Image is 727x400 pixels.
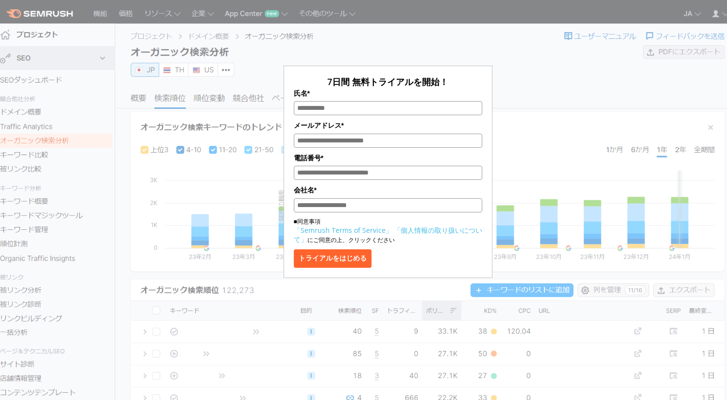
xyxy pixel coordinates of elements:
[294,217,482,244] p: ■同意事項 にご同意の上、クリックください
[294,249,372,268] button: トライアルをはじめる
[294,153,482,163] label: 電話番号*
[327,76,448,87] span: 7日間 無料トライアルを開始！
[294,226,392,235] a: 「Semrush Terms of Service」
[294,226,482,244] a: 「個人情報の取り扱いについて」
[294,120,482,131] label: メールアドレス*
